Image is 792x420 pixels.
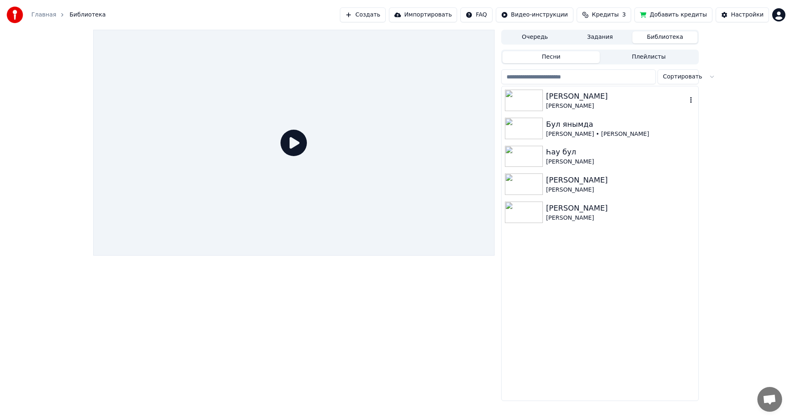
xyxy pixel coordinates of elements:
nav: breadcrumb [31,11,106,19]
button: Настройки [716,7,769,22]
button: FAQ [460,7,492,22]
div: [PERSON_NAME] [546,202,695,214]
div: Открытый чат [757,387,782,412]
div: [PERSON_NAME] [546,174,695,186]
button: Создать [340,7,385,22]
div: Настройки [731,11,764,19]
div: [PERSON_NAME] [546,90,687,102]
div: [PERSON_NAME] • [PERSON_NAME] [546,130,695,138]
span: Библиотека [69,11,106,19]
div: Һау бул [546,146,695,158]
img: youka [7,7,23,23]
button: Плейлисты [600,51,698,63]
div: [PERSON_NAME] [546,102,687,110]
div: [PERSON_NAME] [546,158,695,166]
button: Песни [502,51,600,63]
button: Библиотека [632,31,698,43]
div: [PERSON_NAME] [546,214,695,222]
span: Кредиты [592,11,619,19]
button: Видео-инструкции [496,7,573,22]
span: 3 [622,11,626,19]
button: Очередь [502,31,568,43]
button: Добавить кредиты [634,7,712,22]
div: Бул янымда [546,119,695,130]
button: Задания [568,31,633,43]
span: Сортировать [663,73,702,81]
a: Главная [31,11,56,19]
button: Импортировать [389,7,457,22]
button: Кредиты3 [577,7,631,22]
div: [PERSON_NAME] [546,186,695,194]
